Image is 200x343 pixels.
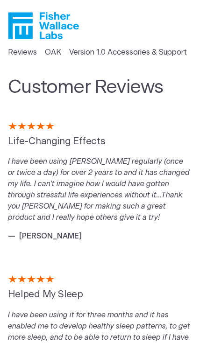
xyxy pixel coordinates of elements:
[8,12,79,39] a: Fisher Wallace
[8,77,192,98] h1: Customer Reviews
[8,134,192,148] h5: Life-Changing Effects
[69,47,187,58] a: Version 1.0 Accessories & Support
[8,47,37,58] a: Reviews
[8,232,82,240] cite: — [PERSON_NAME]
[8,287,192,301] h5: Helped My Sleep
[8,158,190,221] em: I have been using [PERSON_NAME] regularly (once or twice a day) for over 2 years to and it has ch...
[45,47,61,58] a: OAK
